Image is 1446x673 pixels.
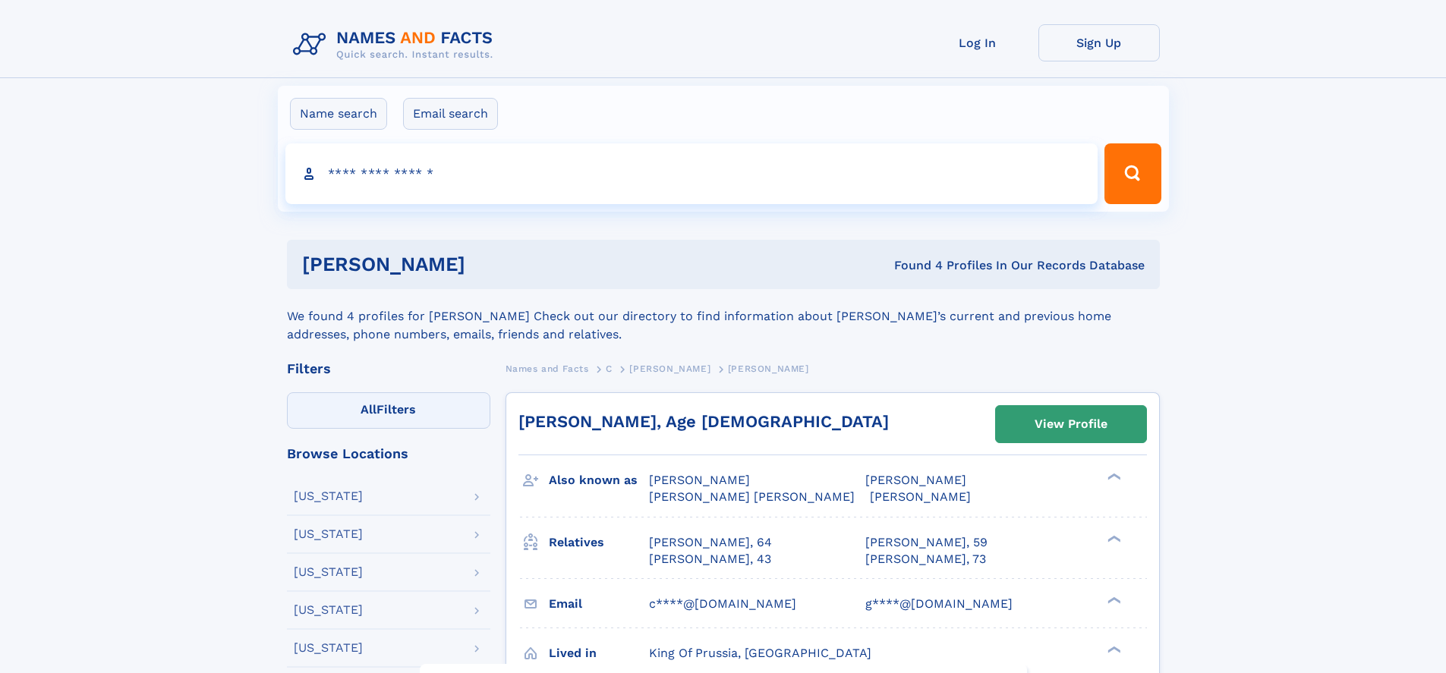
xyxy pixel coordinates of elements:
[917,24,1038,61] a: Log In
[649,489,855,504] span: [PERSON_NAME] [PERSON_NAME]
[549,640,649,666] h3: Lived in
[649,646,871,660] span: King Of Prussia, [GEOGRAPHIC_DATA]
[606,363,613,374] span: C
[679,257,1145,274] div: Found 4 Profiles In Our Records Database
[403,98,498,130] label: Email search
[290,98,387,130] label: Name search
[294,490,363,502] div: [US_STATE]
[1104,472,1122,482] div: ❯
[1104,533,1122,543] div: ❯
[629,359,710,378] a: [PERSON_NAME]
[287,392,490,429] label: Filters
[1104,644,1122,654] div: ❯
[549,467,649,493] h3: Also known as
[649,534,772,551] a: [PERSON_NAME], 64
[649,551,771,568] a: [PERSON_NAME], 43
[294,528,363,540] div: [US_STATE]
[518,412,889,431] a: [PERSON_NAME], Age [DEMOGRAPHIC_DATA]
[294,642,363,654] div: [US_STATE]
[285,143,1098,204] input: search input
[606,359,613,378] a: C
[361,402,376,417] span: All
[549,530,649,555] h3: Relatives
[294,604,363,616] div: [US_STATE]
[287,289,1160,344] div: We found 4 profiles for [PERSON_NAME] Check out our directory to find information about [PERSON_N...
[287,447,490,461] div: Browse Locations
[865,551,986,568] a: [PERSON_NAME], 73
[865,473,966,487] span: [PERSON_NAME]
[629,363,710,374] span: [PERSON_NAME]
[870,489,971,504] span: [PERSON_NAME]
[1104,143,1161,204] button: Search Button
[287,24,506,65] img: Logo Names and Facts
[1104,595,1122,605] div: ❯
[294,566,363,578] div: [US_STATE]
[1035,407,1107,442] div: View Profile
[549,591,649,617] h3: Email
[728,363,809,374] span: [PERSON_NAME]
[649,473,750,487] span: [PERSON_NAME]
[996,406,1146,442] a: View Profile
[506,359,589,378] a: Names and Facts
[302,255,680,274] h1: [PERSON_NAME]
[1038,24,1160,61] a: Sign Up
[287,362,490,376] div: Filters
[865,534,988,551] a: [PERSON_NAME], 59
